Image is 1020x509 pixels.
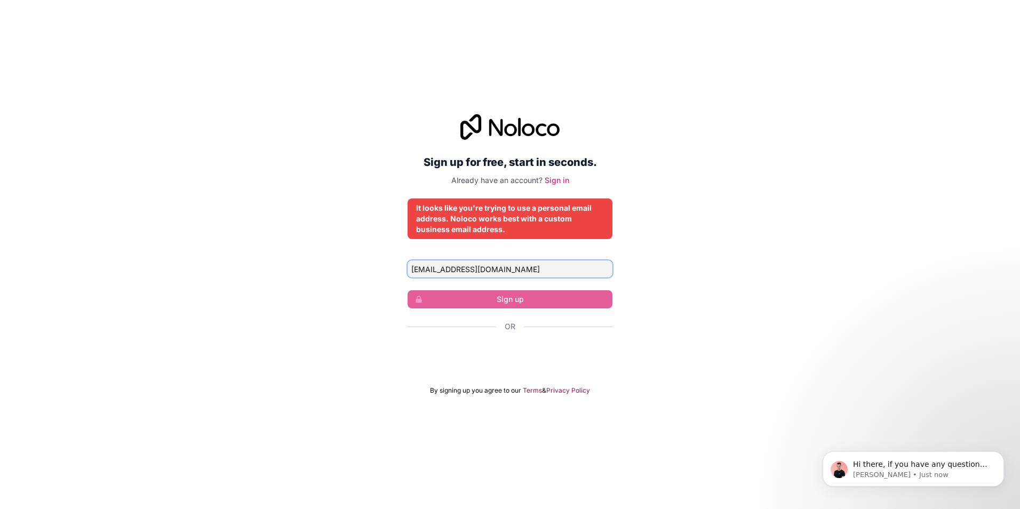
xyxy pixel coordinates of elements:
span: Or [505,321,515,332]
button: Sign up [408,290,612,308]
a: Sign in [545,176,569,185]
span: By signing up you agree to our [430,386,521,395]
iframe: Sign in with Google Button [402,344,618,367]
iframe: Intercom notifications message [807,429,1020,504]
a: Privacy Policy [546,386,590,395]
h2: Sign up for free, start in seconds. [408,153,612,172]
span: Already have an account? [451,176,543,185]
input: Email address [408,260,612,277]
a: Terms [523,386,542,395]
div: It looks like you're trying to use a personal email address. Noloco works best with a custom busi... [416,203,604,235]
span: & [542,386,546,395]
